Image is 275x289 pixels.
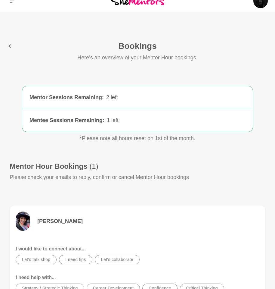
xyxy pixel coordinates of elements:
[19,134,256,143] p: *Please note all hours reset on 1st of the month.
[10,162,98,171] h1: Mentor Hour Bookings
[37,218,83,225] h4: [PERSON_NAME]
[29,116,104,124] div: Mentee Sessions Remaining :
[89,162,98,170] span: (1)
[10,173,189,181] p: Please check your emails to reply, confirm or cancel Mentor Hour bookings
[16,245,259,253] p: I would like to connect about...
[118,41,157,51] h1: Bookings
[106,93,246,102] div: 2 left
[29,93,104,102] div: Mentor Sessions Remaining :
[77,54,198,62] p: Here's an overview of your Mentor Hour bookings.
[107,116,246,124] div: 1 left
[16,274,259,281] p: I need help with...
